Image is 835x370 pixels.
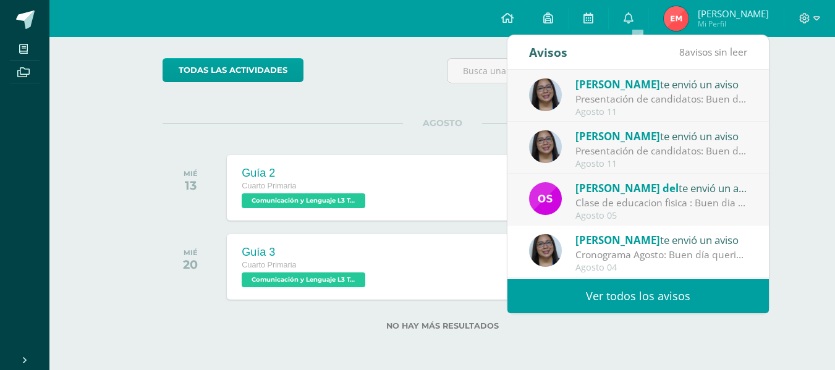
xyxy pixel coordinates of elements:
div: Agosto 11 [575,107,747,117]
span: Comunicación y Lenguaje L3 Terce Idioma 'A' [242,193,365,208]
span: [PERSON_NAME] [698,7,769,20]
div: Agosto 04 [575,263,747,273]
div: MIÉ [184,169,198,178]
span: [PERSON_NAME] [575,129,660,143]
span: avisos sin leer [679,45,747,59]
div: te envió un aviso [575,232,747,248]
div: Guía 2 [242,167,368,180]
span: Mi Perfil [698,19,769,29]
div: Agosto 11 [575,159,747,169]
span: [PERSON_NAME] del [575,181,679,195]
span: Cuarto Primaria [242,261,296,269]
div: Presentación de candidatos: Buen día queridos papitos y estudiantes el día de mañana tendremos la... [575,92,747,106]
div: te envió un aviso [575,76,747,92]
span: [PERSON_NAME] [575,77,660,91]
div: te envió un aviso [575,128,747,144]
img: 90c3bb5543f2970d9a0839e1ce488333.png [529,234,562,267]
label: No hay más resultados [163,321,722,330]
div: te envió un aviso [575,180,747,196]
div: Avisos [529,35,567,69]
div: Cronograma Agosto: Buen día queridos papitos y estudiantes por este medio les comparto el cronogr... [575,248,747,262]
span: 8 [679,45,685,59]
img: 90c3bb5543f2970d9a0839e1ce488333.png [529,130,562,163]
span: [PERSON_NAME] [575,233,660,247]
span: Cuarto Primaria [242,182,296,190]
div: 20 [183,257,198,272]
div: Clase de educacion fisica : Buen dia el dia de mañana tendremos la evaluacion de educación fisica... [575,196,747,210]
img: 90c3bb5543f2970d9a0839e1ce488333.png [529,78,562,111]
div: Agosto 05 [575,211,747,221]
a: todas las Actividades [163,58,303,82]
input: Busca una actividad próxima aquí... [447,59,721,83]
div: 13 [184,178,198,193]
div: MIÉ [183,248,198,257]
span: AGOSTO [403,117,482,128]
div: Guía 3 [242,246,368,259]
a: Ver todos los avisos [507,279,769,313]
img: bce0f8ceb38355b742bd4151c3279ece.png [529,182,562,215]
img: d2b4136513032de9ab71743cf66538c5.png [664,6,689,31]
div: Presentación de candidatos: Buen día queridos papitos y estudiantes el día de mañana tendremos la... [575,144,747,158]
span: Comunicación y Lenguaje L3 Terce Idioma 'A' [242,272,365,287]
